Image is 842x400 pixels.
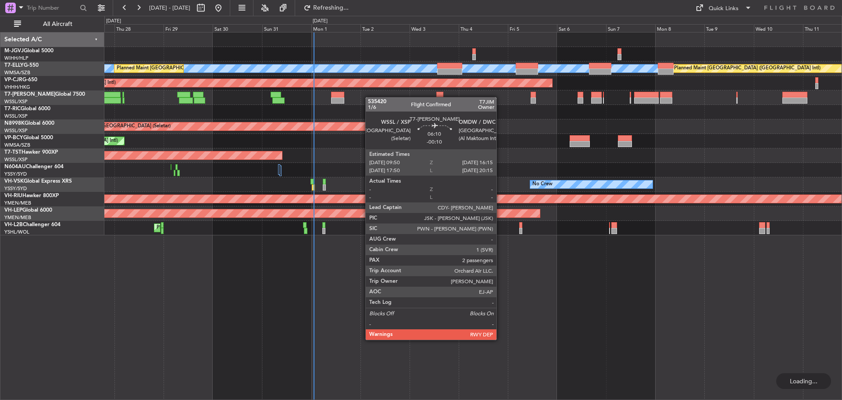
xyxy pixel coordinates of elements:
[313,5,350,11] span: Refreshing...
[754,24,803,32] div: Wed 10
[674,62,821,75] div: Planned Maint [GEOGRAPHIC_DATA] ([GEOGRAPHIC_DATA] Intl)
[68,120,171,133] div: Planned Maint [GEOGRAPHIC_DATA] (Seletar)
[4,106,50,112] a: T7-RICGlobal 6000
[4,229,29,235] a: YSHL/WOL
[508,24,557,32] div: Fri 5
[213,24,262,32] div: Sat 30
[106,18,121,25] div: [DATE]
[4,77,37,83] a: VP-CJRG-650
[4,214,31,221] a: YMEN/MEB
[164,24,213,32] div: Fri 29
[4,92,85,97] a: T7-[PERSON_NAME]Global 7500
[4,222,61,227] a: VH-L2BChallenger 604
[709,4,739,13] div: Quick Links
[4,150,58,155] a: T7-TSTHawker 900XP
[4,156,28,163] a: WSSL/XSP
[4,150,21,155] span: T7-TST
[23,21,93,27] span: All Aircraft
[532,178,553,191] div: No Crew
[557,24,606,32] div: Sat 6
[4,121,25,126] span: N8998K
[4,142,30,148] a: WMSA/SZB
[691,1,756,15] button: Quick Links
[4,222,23,227] span: VH-L2B
[114,24,164,32] div: Thu 28
[4,208,22,213] span: VH-LEP
[459,24,508,32] div: Thu 4
[4,113,28,119] a: WSSL/XSP
[4,121,54,126] a: N8998KGlobal 6000
[4,48,54,54] a: M-JGVJGlobal 5000
[4,106,21,112] span: T7-RIC
[4,55,29,61] a: WIHH/HLP
[4,63,24,68] span: T7-ELLY
[149,4,190,12] span: [DATE] - [DATE]
[117,62,321,75] div: Planned Maint [GEOGRAPHIC_DATA] (Sultan [PERSON_NAME] [PERSON_NAME] - Subang)
[410,24,459,32] div: Wed 3
[10,17,95,31] button: All Aircraft
[4,48,24,54] span: M-JGVJ
[4,135,53,141] a: VP-BCYGlobal 5000
[4,63,39,68] a: T7-ELLYG-550
[4,92,55,97] span: T7-[PERSON_NAME]
[300,1,352,15] button: Refreshing...
[655,24,704,32] div: Mon 8
[27,1,77,14] input: Trip Number
[606,24,655,32] div: Sun 7
[157,221,295,234] div: Planned Maint [GEOGRAPHIC_DATA] ([GEOGRAPHIC_DATA])
[4,193,59,198] a: VH-RIUHawker 800XP
[262,24,311,32] div: Sun 31
[311,24,360,32] div: Mon 1
[313,18,328,25] div: [DATE]
[4,69,30,76] a: WMSA/SZB
[4,200,31,206] a: YMEN/MEB
[4,185,27,192] a: YSSY/SYD
[4,77,22,83] span: VP-CJR
[4,179,72,184] a: VH-VSKGlobal Express XRS
[360,24,410,32] div: Tue 2
[4,179,24,184] span: VH-VSK
[704,24,753,32] div: Tue 9
[4,164,26,169] span: N604AU
[4,135,23,141] span: VP-BCY
[4,84,30,90] a: VHHH/HKG
[4,208,52,213] a: VH-LEPGlobal 6000
[4,98,28,105] a: WSSL/XSP
[4,193,22,198] span: VH-RIU
[4,171,27,177] a: YSSY/SYD
[776,373,831,389] div: Loading...
[4,164,64,169] a: N604AUChallenger 604
[4,127,28,134] a: WSSL/XSP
